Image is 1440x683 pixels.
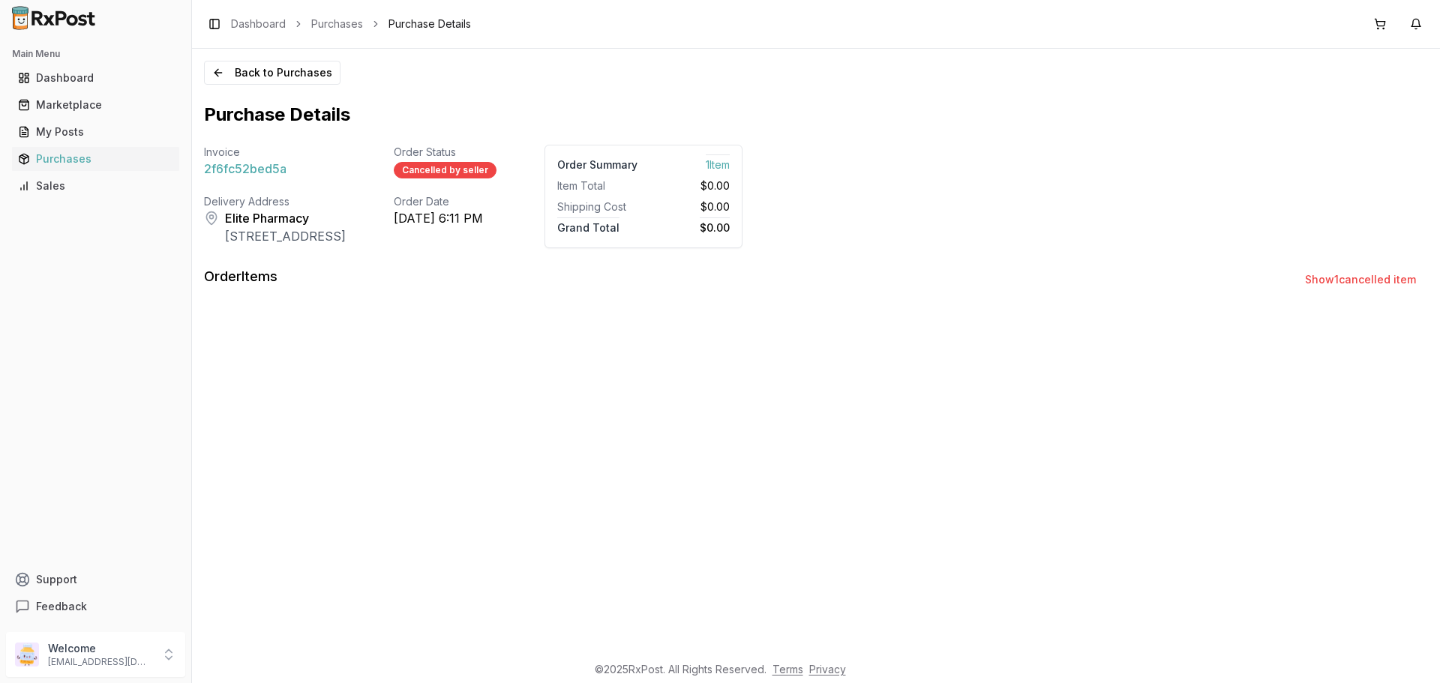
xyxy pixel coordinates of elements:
[706,154,730,171] span: 1 Item
[18,124,173,139] div: My Posts
[204,103,1428,127] h1: Purchase Details
[6,66,185,90] button: Dashboard
[12,64,179,91] a: Dashboard
[12,172,179,199] a: Sales
[6,93,185,117] button: Marketplace
[6,174,185,198] button: Sales
[231,16,471,31] nav: breadcrumb
[48,656,152,668] p: [EMAIL_ADDRESS][DOMAIN_NAME]
[6,147,185,171] button: Purchases
[557,157,637,172] div: Order Summary
[649,178,730,193] div: $0.00
[311,16,363,31] a: Purchases
[12,48,179,60] h2: Main Menu
[6,120,185,144] button: My Posts
[557,178,637,193] div: Item Total
[204,160,286,178] span: 2f6fc52bed5a
[557,217,619,234] span: Grand Total
[225,209,346,227] div: Elite Pharmacy
[225,227,346,245] div: [STREET_ADDRESS]
[649,199,730,214] div: $0.00
[12,118,179,145] a: My Posts
[36,599,87,614] span: Feedback
[394,162,496,178] div: Cancelled by seller
[394,209,496,227] div: [DATE] 6:11 PM
[809,663,846,676] a: Privacy
[12,145,179,172] a: Purchases
[204,61,340,85] button: Back to Purchases
[15,643,39,667] img: User avatar
[557,199,637,214] div: Shipping Cost
[772,663,803,676] a: Terms
[18,178,173,193] div: Sales
[700,217,730,234] span: $0.00
[204,194,346,209] div: Delivery Address
[388,16,471,31] span: Purchase Details
[204,145,346,160] div: Invoice
[18,151,173,166] div: Purchases
[18,70,173,85] div: Dashboard
[48,641,152,656] p: Welcome
[231,16,286,31] a: Dashboard
[6,6,102,30] img: RxPost Logo
[394,145,496,160] div: Order Status
[394,194,496,209] div: Order Date
[1293,266,1428,293] button: Show1cancelled item
[6,566,185,593] button: Support
[12,91,179,118] a: Marketplace
[204,266,277,287] div: Order Items
[6,593,185,620] button: Feedback
[18,97,173,112] div: Marketplace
